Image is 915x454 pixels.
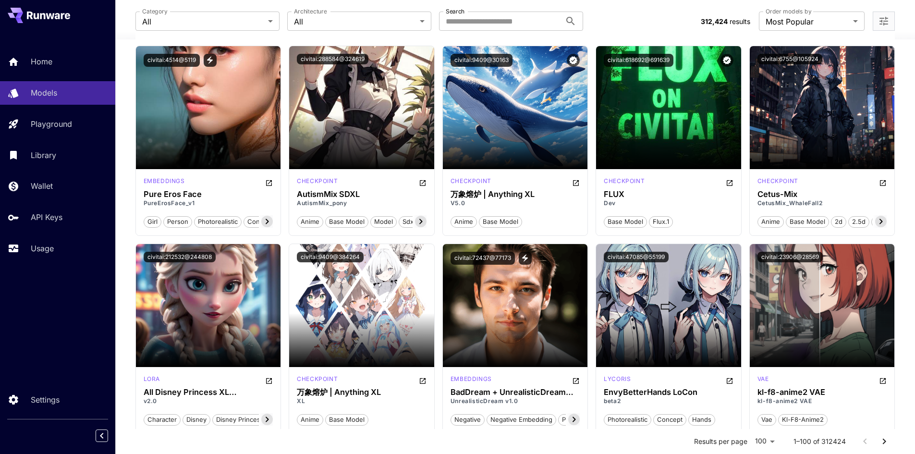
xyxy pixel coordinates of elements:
button: flux.1 [649,215,673,228]
p: Settings [31,394,60,405]
span: All [142,16,264,27]
p: embeddings [144,177,185,185]
p: kl-f8-anime2 VAE [757,397,887,405]
p: checkpoint [297,375,338,383]
p: 1–100 of 312424 [793,437,846,446]
span: anime [297,217,323,227]
span: base model [326,415,368,425]
button: model [370,215,397,228]
span: concept [654,415,686,425]
button: kl-f8-anime2 [778,413,828,426]
button: Open more filters [878,15,890,27]
button: photorealistic [194,215,242,228]
h3: 万象熔炉 | Anything XL [297,388,427,397]
p: checkpoint [297,177,338,185]
button: Open in CivitAI [726,177,733,188]
button: girl [144,215,161,228]
button: View trigger words [519,252,532,265]
span: All [294,16,416,27]
div: SD 1.5 [757,375,769,386]
div: All Disney Princess XL LoRA Model from Ralph Breaks the Internet [144,388,273,397]
button: anime [297,215,323,228]
button: civitai:47085@55199 [604,252,669,262]
span: basemodel [872,217,912,227]
span: model [371,217,396,227]
p: checkpoint [451,177,491,185]
h3: EnvyBetterHands LoCon [604,388,733,397]
div: AutismMix SDXL [297,190,427,199]
h3: Pure Eros Face [144,190,273,199]
button: basemodel [871,215,912,228]
span: base model [479,217,522,227]
span: results [730,17,750,25]
span: photo realistic [559,415,609,425]
h3: All Disney Princess XL [PERSON_NAME] Model from [PERSON_NAME] Breaks the Internet [144,388,273,397]
button: photorealistic [604,413,651,426]
button: Open in CivitAI [419,177,427,188]
h3: 万象熔炉 | Anything XL [451,190,580,199]
button: 2d [831,215,846,228]
button: Open in CivitAI [879,375,887,386]
span: 2.5d [849,217,869,227]
label: Architecture [294,7,327,15]
span: person [164,217,192,227]
p: PureErosFace_v1 [144,199,273,208]
button: civitai:288584@324619 [297,54,368,64]
button: anime [451,215,477,228]
span: character [144,415,180,425]
p: V5.0 [451,199,580,208]
span: girl [144,217,161,227]
div: FLUX.1 D [604,177,645,188]
button: civitai:212532@244808 [144,252,216,262]
span: vae [758,415,776,425]
span: anime [297,415,323,425]
button: sdxl anime [399,215,439,228]
p: AutismMix_pony [297,199,427,208]
button: civitai:4514@5119 [144,54,200,67]
button: disney [183,413,210,426]
p: Library [31,149,56,161]
button: Open in CivitAI [419,375,427,386]
button: person [163,215,192,228]
span: photorealistic [195,217,241,227]
p: Usage [31,243,54,254]
button: civitai:9409@30163 [451,54,512,67]
span: negative [451,415,484,425]
span: negative embedding [487,415,556,425]
button: Open in CivitAI [572,375,580,386]
button: Go to next page [875,432,894,451]
button: Open in CivitAI [572,177,580,188]
p: XL [297,397,427,405]
div: SD 1.5 [757,177,798,188]
p: checkpoint [604,177,645,185]
h3: kl-f8-anime2 VAE [757,388,887,397]
p: Wallet [31,180,53,192]
p: embeddings [451,375,492,383]
button: View trigger words [204,54,217,67]
button: anime [297,413,323,426]
p: Dev [604,199,733,208]
div: BadDream + UnrealisticDream (Negative Embeddings) [451,388,580,397]
div: SD 1.5 [451,177,491,188]
button: base model [786,215,829,228]
span: disney princess [213,415,267,425]
span: 312,424 [701,17,728,25]
button: civitai:618692@691639 [604,54,673,67]
span: anime [758,217,783,227]
span: anime [451,217,476,227]
span: flux.1 [649,217,672,227]
span: base model [326,217,368,227]
div: Pony [297,177,338,188]
button: Open in CivitAI [265,375,273,386]
span: disney [183,415,210,425]
label: Order models by [766,7,811,15]
p: vae [757,375,769,383]
span: kl-f8-anime2 [779,415,827,425]
p: API Keys [31,211,62,223]
h3: FLUX [604,190,733,199]
p: v2.0 [144,397,273,405]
